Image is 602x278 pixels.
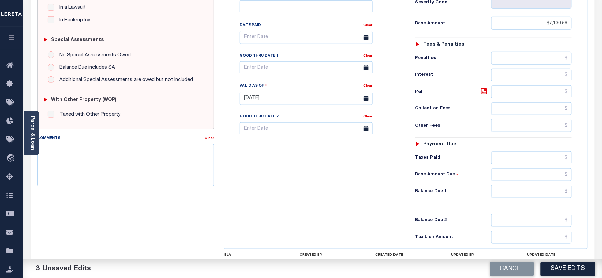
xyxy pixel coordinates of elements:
[364,24,373,27] a: Clear
[491,69,572,81] input: $
[240,92,373,105] input: Enter Date
[56,64,115,72] label: Balance Due includes SA
[240,31,373,44] input: Enter Date
[491,168,572,181] input: $
[491,119,572,132] input: $
[415,155,491,161] h6: Taxes Paid
[205,137,214,140] a: Clear
[415,218,491,223] h6: Balance Due 2
[30,116,35,150] a: Parcel & Loan
[415,123,491,129] h6: Other Fees
[491,17,572,30] input: $
[56,51,131,59] label: No Special Assessments Owed
[415,21,491,26] h6: Base Amount
[240,61,373,74] input: Enter Date
[490,262,534,276] button: Cancel
[415,172,491,177] h6: Base Amount Due
[415,72,491,78] h6: Interest
[364,54,373,58] a: Clear
[364,84,373,88] a: Clear
[415,235,491,240] h6: Tax Lien Amount
[415,106,491,111] h6: Collection Fees
[491,52,572,65] input: $
[240,23,261,28] label: Date Paid
[56,111,121,119] label: Taxed with Other Property
[527,253,588,257] h4: UPDATED DATE
[491,102,572,115] input: $
[240,114,278,120] label: Good Thru Date 2
[491,85,572,98] input: $
[51,37,104,43] h6: Special Assessments
[56,76,193,84] label: Additional Special Assessments are owed but not Included
[491,151,572,164] input: $
[491,231,572,244] input: $
[423,142,456,147] h6: Payment due
[376,253,436,257] h4: CREATED DATE
[240,122,373,135] input: Enter Date
[56,4,86,12] label: In a Lawsuit
[491,185,572,198] input: $
[451,253,512,257] h4: UPDATED BY
[240,53,278,59] label: Good Thru Date 1
[37,136,61,141] label: Comments
[491,214,572,227] input: $
[36,265,40,272] span: 3
[240,83,267,89] label: Valid as Of
[224,253,285,257] h4: SLA
[415,189,491,194] h6: Balance Due 1
[51,97,116,103] h6: with Other Property (WOP)
[300,253,360,257] h4: CREATED BY
[42,265,91,272] span: Unsaved Edits
[56,16,90,24] label: In Bankruptcy
[6,154,17,163] i: travel_explore
[364,115,373,118] a: Clear
[423,42,464,48] h6: Fees & Penalties
[541,262,595,276] button: Save Edits
[415,56,491,61] h6: Penalties
[415,87,491,97] h6: P&I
